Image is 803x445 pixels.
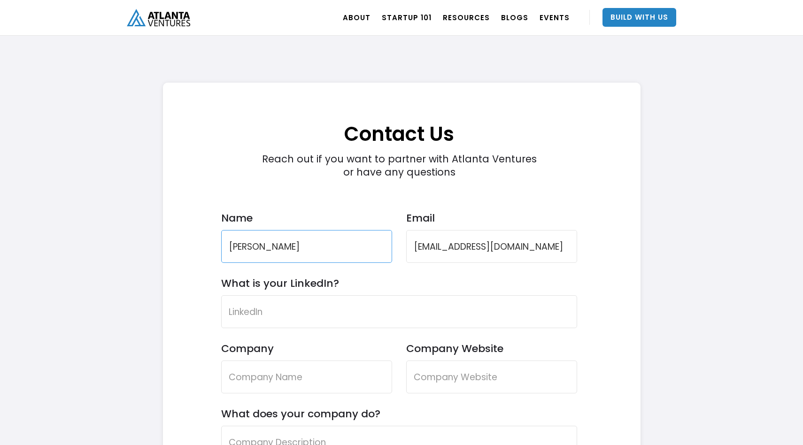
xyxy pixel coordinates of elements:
[257,153,541,179] div: Reach out if you want to partner with Atlanta Ventures or have any questions
[443,4,490,31] a: RESOURCES
[221,92,577,147] h1: Contact Us
[221,407,380,420] label: What does your company do?
[406,230,577,263] input: Company Email
[406,212,577,224] label: Email
[221,230,392,263] input: Full Name
[382,4,432,31] a: Startup 101
[221,277,339,290] label: What is your LinkedIn?
[221,295,577,328] input: LinkedIn
[343,4,371,31] a: ABOUT
[221,361,392,393] input: Company Name
[501,4,528,31] a: BLOGS
[406,342,577,355] label: Company Website
[406,361,577,393] input: Company Website
[540,4,570,31] a: EVENTS
[602,8,676,27] a: Build With Us
[221,342,392,355] label: Company
[221,212,392,224] label: Name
